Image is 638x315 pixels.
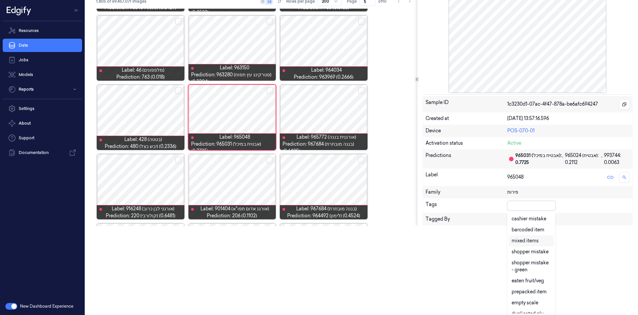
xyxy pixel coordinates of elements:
[426,216,630,223] div: Tagged By
[175,18,182,25] button: Select row
[266,87,273,94] button: Select row
[426,127,507,134] div: Device
[3,68,82,81] a: Models
[207,212,257,219] span: Prediction: 206 (0.1102)
[122,67,164,74] span: Label: 46 (מלפפונים)
[507,99,630,110] div: 1c3230d1-07ac-4f47-878a-be6afc694247
[116,74,165,81] span: Prediction: 763 (0.018)
[565,152,601,166] div: 965024 (אבטיח): 0.2112
[512,248,549,255] div: shopper mistake
[358,87,365,94] button: Select row
[562,152,565,166] div: ,
[175,157,182,163] button: Select row
[426,115,507,122] div: Created at
[266,157,273,163] button: Select row
[512,288,547,295] div: prepacked item
[3,117,82,130] button: About
[296,205,357,212] span: Label: 967684 (בננה מובחרת)
[512,277,544,284] div: eaten fruit/veg
[191,141,273,155] span: Prediction: 965031 (אבטיח במיכל) (0.7725)
[512,299,538,306] div: empty scale
[512,259,551,273] div: shopper mistake - green
[515,152,562,166] div: 965031 (אבטיח במיכל): 0.7725
[3,53,82,67] a: Jobs
[3,24,82,37] a: Resources
[266,18,273,25] button: Select row
[512,237,539,244] div: mixed items
[3,39,82,52] a: Data
[175,87,182,94] button: Select row
[200,205,269,212] span: Label: 901404 (אורגנ אדום תפו"א)
[426,99,507,110] div: Sample ID
[294,74,354,81] span: Prediction: 963969 (0.2666)
[426,140,507,147] div: Activation status
[512,226,544,233] div: barcoded item
[106,212,175,219] span: Prediction: 220 (קולורבי) (0.6481)
[311,67,342,74] span: Label: 964034
[191,71,273,85] span: Prediction: 963280 (סטרקינג עץ תפוח) (0.3304)
[112,205,174,212] span: Label: 916248 (אורגני לבן כרוב)
[426,152,507,166] div: Predictions
[358,157,365,163] button: Select row
[191,2,273,16] span: Prediction: 596 (תפזורת אדמה תפוח) (0.0523)
[507,140,521,146] span: Active
[220,64,249,71] span: Label: 963150
[426,171,507,183] div: Label
[507,189,630,196] div: פירות
[296,134,356,141] span: Label: 965772 (אורגנית בננה)
[358,18,365,25] button: Select row
[3,146,82,159] a: Documentation
[507,128,535,134] a: POS-070-01
[105,143,176,150] span: Prediction: 480 (יבש בצל) (0.2336)
[287,212,360,219] span: Prediction: 964492 (לימון) (0.4524)
[604,152,630,166] div: 993744: 0.0063
[3,102,82,115] a: Settings
[601,152,604,166] div: ,
[3,131,82,145] a: Support
[426,201,507,210] div: Tags
[426,189,507,196] div: Family
[507,115,630,122] div: [DATE] 13:57:16.596
[71,5,82,16] button: Toggle Navigation
[282,141,365,155] span: Prediction: 967684 (בננה מובחרת) (0.6405)
[3,83,82,96] button: Reports
[512,215,546,222] div: cashier mistake
[124,136,162,143] span: Label: 428 (בטטה)
[219,134,250,141] span: Label: 965048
